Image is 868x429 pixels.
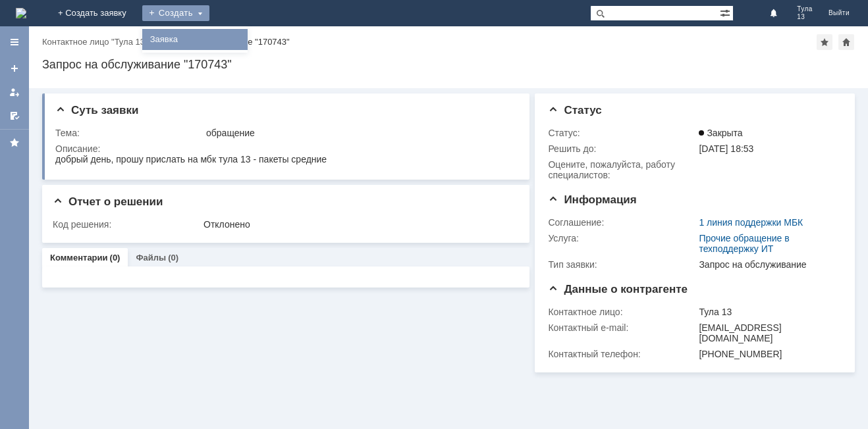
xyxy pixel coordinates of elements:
div: Контактный e-mail: [548,322,696,333]
div: Добавить в избранное [817,34,832,50]
a: Контактное лицо "Тула 13" [42,37,148,47]
div: Контактный телефон: [548,349,696,359]
div: Тема: [55,128,203,138]
div: (0) [168,253,178,263]
span: Отчет о решении [53,195,163,208]
div: Сделать домашней страницей [838,34,854,50]
div: Создать [142,5,209,21]
div: Oцените, пожалуйста, работу специалистов: [548,159,696,180]
div: Контактное лицо: [548,307,696,317]
a: 1 линия поддержки МБК [699,217,803,228]
a: Прочие обращение в техподдержку ИТ [699,233,789,254]
a: Перейти на домашнюю страницу [16,8,26,18]
div: / [42,37,153,47]
div: [PHONE_NUMBER] [699,349,836,359]
div: Запрос на обслуживание "170743" [42,58,855,71]
span: 13 [797,13,813,21]
a: Создать заявку [4,58,25,79]
div: Статус: [548,128,696,138]
div: Соглашение: [548,217,696,228]
a: Файлы [136,253,166,263]
div: Описание: [55,143,514,154]
div: Тип заявки: [548,259,696,270]
a: Заявка [145,32,245,47]
span: Тула [797,5,813,13]
a: Комментарии [50,253,108,263]
span: Расширенный поиск [720,6,733,18]
img: logo [16,8,26,18]
div: Услуга: [548,233,696,243]
div: [EMAIL_ADDRESS][DOMAIN_NAME] [699,322,836,343]
span: Информация [548,193,636,206]
a: Мои заявки [4,82,25,103]
span: Суть заявки [55,104,138,116]
span: Закрыта [699,128,742,138]
div: Отклонено [203,219,512,230]
div: Решить до: [548,143,696,154]
span: Данные о контрагенте [548,283,688,295]
span: Статус [548,104,601,116]
div: Запрос на обслуживание [699,259,836,270]
span: [DATE] 18:53 [699,143,753,154]
div: Тула 13 [699,307,836,317]
div: Код решения: [53,219,201,230]
div: обращение [206,128,512,138]
div: Запрос на обслуживание "170743" [153,37,290,47]
div: (0) [110,253,121,263]
a: Мои согласования [4,105,25,126]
